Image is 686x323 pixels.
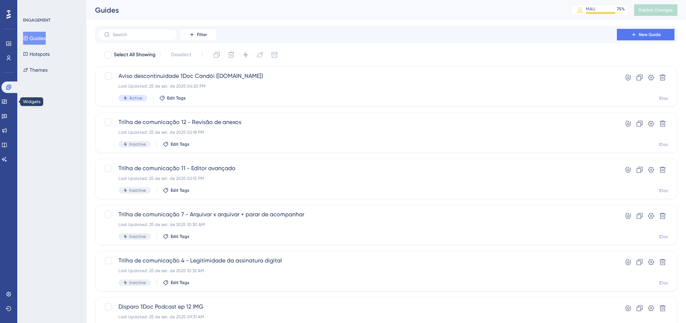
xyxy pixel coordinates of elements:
[118,256,596,265] span: Trilha de comunicação 4 - Legitimidade da assinatura digital
[118,72,596,80] span: Aviso descontinuidade 1Doc Candói ([DOMAIN_NAME])
[197,32,207,37] span: Filter
[23,48,50,61] button: Hotspots
[129,234,146,239] span: Inactive
[23,32,46,45] button: Guides
[659,234,668,240] div: 1Doc
[171,280,189,286] span: Edit Tags
[23,17,50,23] div: ENGAGEMENT
[163,234,189,239] button: Edit Tags
[118,302,596,311] span: Disparo 1Doc Podcast ep 12 IMG
[23,63,48,76] button: Themes
[129,95,142,101] span: Active
[659,188,668,194] div: 1Doc
[129,141,146,147] span: Inactive
[113,32,171,37] input: Search
[163,187,189,193] button: Edit Tags
[180,29,216,40] button: Filter
[171,234,189,239] span: Edit Tags
[118,222,596,227] div: Last Updated: 25 de set. de 2025 10:30 AM
[118,129,596,135] div: Last Updated: 25 de set. de 2025 02:18 PM
[118,176,596,181] div: Last Updated: 25 de set. de 2025 02:15 PM
[617,6,625,12] div: 75 %
[617,29,674,40] button: New Guide
[118,314,596,320] div: Last Updated: 25 de set. de 2025 09:31 AM
[129,187,146,193] span: Inactive
[165,48,198,61] button: Deselect
[114,50,156,59] span: Select All Showing
[639,32,661,37] span: New Guide
[171,50,191,59] span: Deselect
[659,96,668,101] div: 1Doc
[118,118,596,127] span: Trilha de comunicação 12 - Revisão de anexos
[659,280,668,286] div: 1Doc
[638,7,673,13] span: Publish Changes
[163,141,189,147] button: Edit Tags
[167,95,186,101] span: Edit Tags
[171,187,189,193] span: Edit Tags
[163,280,189,286] button: Edit Tags
[95,5,553,15] div: Guides
[118,210,596,219] span: Trilha de comunicação 7 - Arquivar x arquivar + parar de acompanhar
[118,164,596,173] span: Trilha de comunicação 11 - Editor avançado
[129,280,146,286] span: Inactive
[634,4,677,16] button: Publish Changes
[118,268,596,274] div: Last Updated: 25 de set. de 2025 10:32 AM
[586,6,595,12] div: MAU
[659,142,668,147] div: 1Doc
[171,141,189,147] span: Edit Tags
[118,83,596,89] div: Last Updated: 25 de set. de 2025 04:20 PM
[159,95,186,101] button: Edit Tags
